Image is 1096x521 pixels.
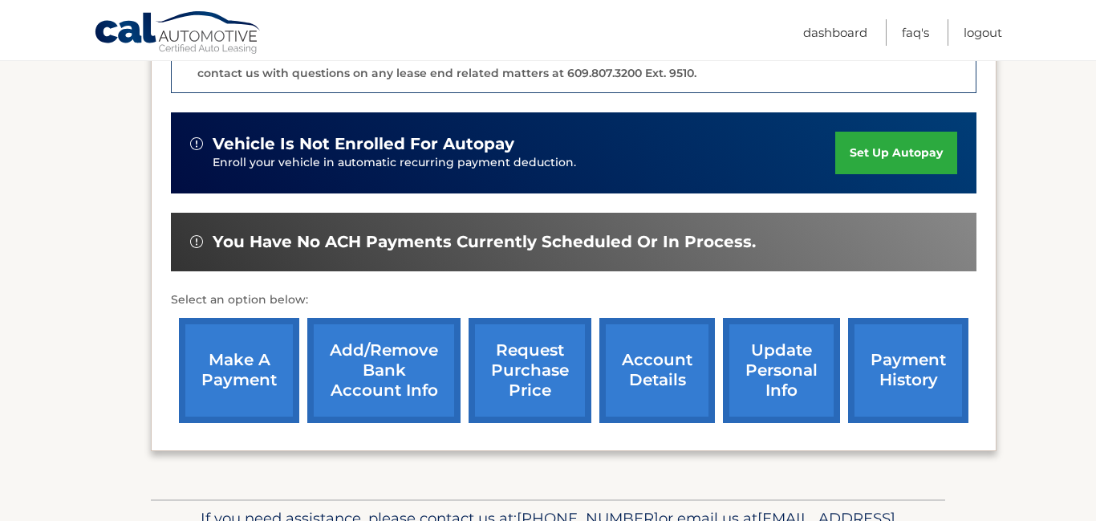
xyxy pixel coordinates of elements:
a: payment history [848,318,968,423]
a: Logout [964,19,1002,46]
a: set up autopay [835,132,957,174]
a: FAQ's [902,19,929,46]
a: Cal Automotive [94,10,262,57]
span: You have no ACH payments currently scheduled or in process. [213,232,756,252]
img: alert-white.svg [190,137,203,150]
a: Add/Remove bank account info [307,318,461,423]
a: Dashboard [803,19,867,46]
a: request purchase price [469,318,591,423]
a: make a payment [179,318,299,423]
span: vehicle is not enrolled for autopay [213,134,514,154]
p: The end of your lease is approaching soon. A member of our lease end team will be in touch soon t... [197,26,966,80]
p: Enroll your vehicle in automatic recurring payment deduction. [213,154,835,172]
a: update personal info [723,318,840,423]
img: alert-white.svg [190,235,203,248]
a: account details [599,318,715,423]
p: Select an option below: [171,291,976,310]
